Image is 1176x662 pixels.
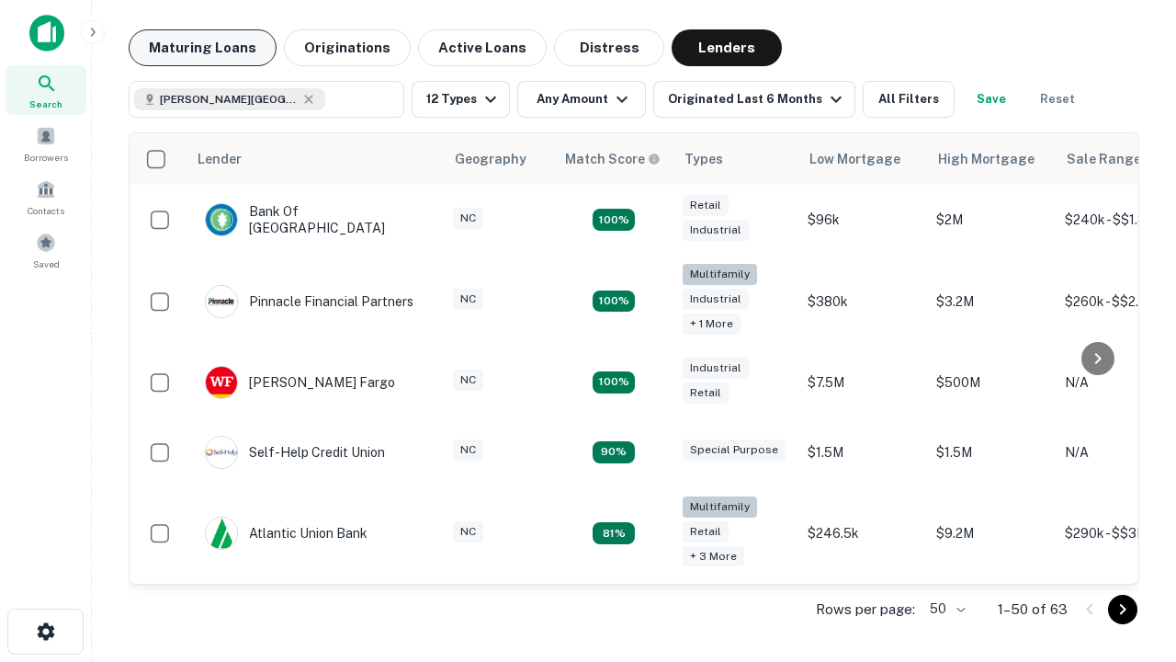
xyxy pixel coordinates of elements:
[205,203,425,236] div: Bank Of [GEOGRAPHIC_DATA]
[798,255,927,348] td: $380k
[206,286,237,317] img: picture
[962,81,1021,118] button: Save your search to get updates of matches that match your search criteria.
[205,517,367,550] div: Atlantic Union Bank
[206,367,237,398] img: picture
[453,370,483,391] div: NC
[517,81,646,118] button: Any Amount
[998,599,1068,621] p: 1–50 of 63
[206,437,237,468] img: picture
[683,289,749,310] div: Industrial
[683,382,729,404] div: Retail
[927,185,1056,255] td: $2M
[593,291,635,313] div: Matching Properties: 22, hasApolloMatch: undefined
[668,88,847,110] div: Originated Last 6 Months
[927,348,1056,417] td: $500M
[205,366,395,399] div: [PERSON_NAME] Fargo
[927,255,1056,348] td: $3.2M
[1108,595,1137,624] button: Go to next page
[683,521,729,542] div: Retail
[684,148,723,170] div: Types
[6,225,86,275] a: Saved
[6,65,86,115] a: Search
[653,81,855,118] button: Originated Last 6 Months
[453,289,483,310] div: NC
[29,15,64,51] img: capitalize-icon.png
[683,496,757,518] div: Multifamily
[565,149,657,169] h6: Match Score
[683,358,749,379] div: Industrial
[198,148,242,170] div: Lender
[683,314,741,335] div: + 1 more
[565,149,661,169] div: Capitalize uses an advanced AI algorithm to match your search with the best lender. The match sco...
[938,148,1035,170] div: High Mortgage
[24,150,68,165] span: Borrowers
[798,417,927,487] td: $1.5M
[798,133,927,185] th: Low Mortgage
[455,148,526,170] div: Geography
[28,203,64,218] span: Contacts
[6,172,86,222] a: Contacts
[683,195,729,216] div: Retail
[798,348,927,417] td: $7.5M
[1084,515,1176,603] iframe: Chat Widget
[593,522,635,544] div: Matching Properties: 10, hasApolloMatch: undefined
[593,441,635,463] div: Matching Properties: 11, hasApolloMatch: undefined
[673,133,798,185] th: Types
[863,81,955,118] button: All Filters
[206,518,237,549] img: picture
[29,97,62,111] span: Search
[453,208,483,229] div: NC
[206,204,237,235] img: picture
[816,599,915,621] p: Rows per page:
[6,119,86,168] a: Borrowers
[927,133,1056,185] th: High Mortgage
[593,371,635,394] div: Matching Properties: 14, hasApolloMatch: undefined
[453,439,483,461] div: NC
[683,439,786,461] div: Special Purpose
[554,133,673,185] th: Capitalize uses an advanced AI algorithm to match your search with the best lender. The match sco...
[554,29,664,66] button: Distress
[129,29,277,66] button: Maturing Loans
[672,29,782,66] button: Lenders
[444,133,554,185] th: Geography
[683,264,757,285] div: Multifamily
[418,29,547,66] button: Active Loans
[922,596,968,622] div: 50
[593,209,635,231] div: Matching Properties: 15, hasApolloMatch: undefined
[927,487,1056,580] td: $9.2M
[809,148,900,170] div: Low Mortgage
[187,133,444,185] th: Lender
[160,91,298,108] span: [PERSON_NAME][GEOGRAPHIC_DATA], [GEOGRAPHIC_DATA]
[798,185,927,255] td: $96k
[683,220,749,241] div: Industrial
[683,546,744,567] div: + 3 more
[453,521,483,542] div: NC
[927,417,1056,487] td: $1.5M
[284,29,411,66] button: Originations
[798,487,927,580] td: $246.5k
[205,285,413,318] div: Pinnacle Financial Partners
[33,257,60,271] span: Saved
[205,436,385,469] div: Self-help Credit Union
[1028,81,1087,118] button: Reset
[1067,148,1141,170] div: Sale Range
[412,81,510,118] button: 12 Types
